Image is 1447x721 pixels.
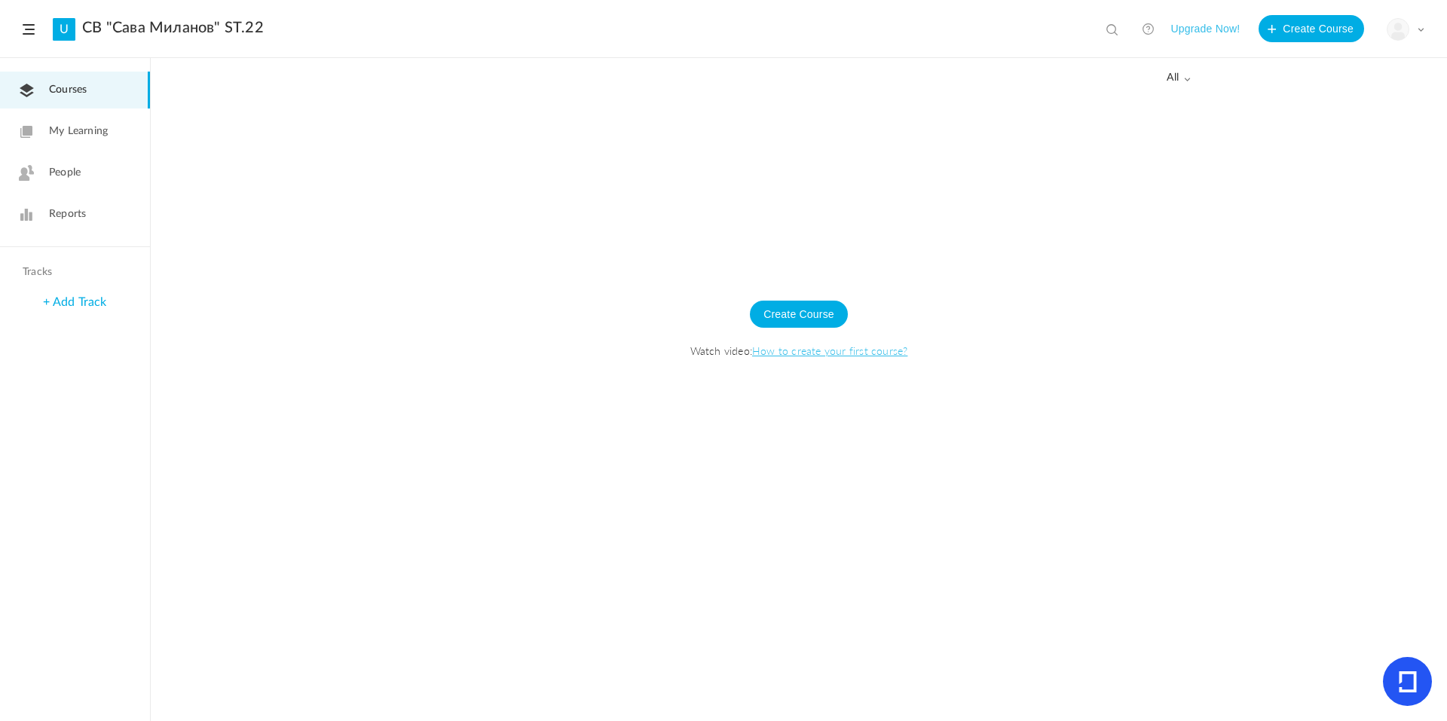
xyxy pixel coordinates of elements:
span: My Learning [49,124,108,139]
span: Watch video: [166,343,1432,358]
button: Create Course [750,301,848,328]
a: + Add Track [43,296,106,308]
span: People [49,165,81,181]
img: user-image.png [1387,19,1409,40]
a: U [53,18,75,41]
a: How to create your first course? [752,343,907,358]
button: Create Course [1259,15,1364,42]
span: all [1167,72,1191,84]
h4: Tracks [23,266,124,279]
button: Upgrade Now! [1170,15,1240,42]
a: СВ "Сава Миланов" ST.22 [82,19,264,37]
span: Reports [49,206,86,222]
span: Courses [49,82,87,98]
